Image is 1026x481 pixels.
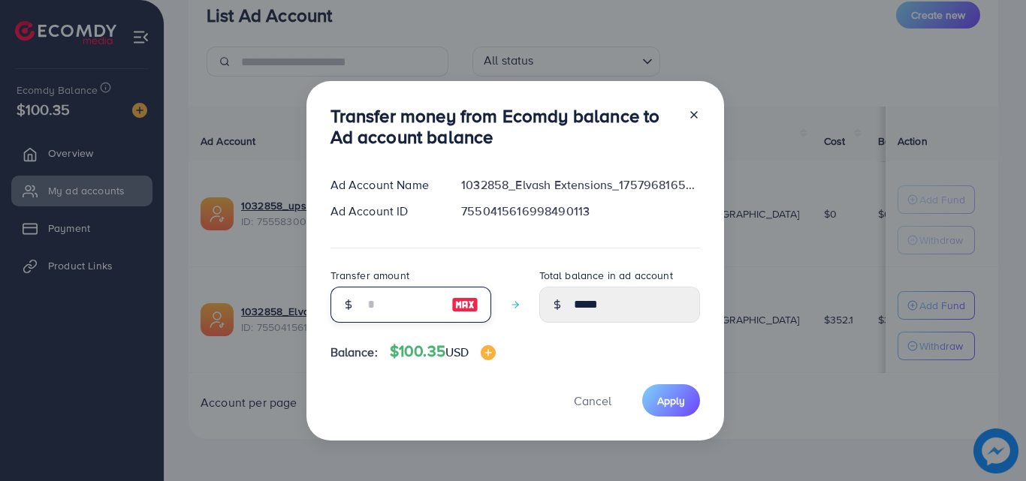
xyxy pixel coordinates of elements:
[330,105,676,149] h3: Transfer money from Ecomdy balance to Ad account balance
[574,392,611,409] span: Cancel
[642,384,700,416] button: Apply
[445,344,469,360] span: USD
[318,176,450,194] div: Ad Account Name
[481,345,496,360] img: image
[318,203,450,220] div: Ad Account ID
[449,203,711,220] div: 7550415616998490113
[657,393,685,408] span: Apply
[451,296,478,314] img: image
[555,384,630,416] button: Cancel
[539,268,673,283] label: Total balance in ad account
[390,342,496,361] h4: $100.35
[330,268,409,283] label: Transfer amount
[330,344,378,361] span: Balance:
[449,176,711,194] div: 1032858_Elvash Extensions_1757968165354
